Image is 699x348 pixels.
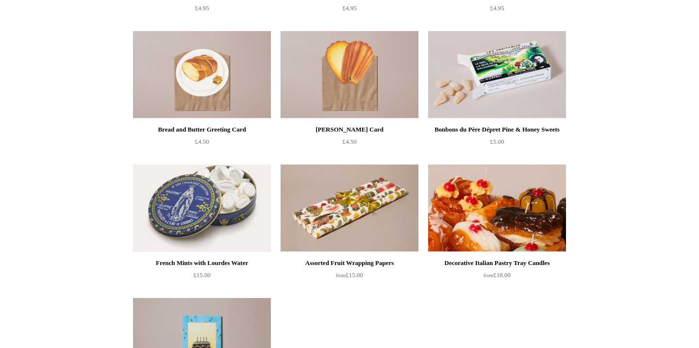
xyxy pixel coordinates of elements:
[195,138,209,145] span: £4.50
[490,138,504,145] span: £5.00
[281,31,418,118] a: Madeleine Greeting Card Madeleine Greeting Card
[483,271,511,279] span: £18.00
[281,165,418,252] img: Assorted Fruit Wrapping Papers
[336,271,363,279] span: £15.00
[283,257,416,269] div: Assorted Fruit Wrapping Papers
[193,271,211,279] span: £15.00
[431,257,564,269] div: Decorative Italian Pastry Tray Candles
[342,4,356,12] span: £4.95
[283,124,416,135] div: [PERSON_NAME] Card
[195,4,209,12] span: £4.95
[135,257,268,269] div: French Mints with Lourdes Water
[428,31,566,118] img: Bonbons du Père Dépret Pine & Honey Sweets
[336,273,346,278] span: from
[281,31,418,118] img: Madeleine Greeting Card
[133,165,271,252] img: French Mints with Lourdes Water
[428,165,566,252] a: Decorative Italian Pastry Tray Candles Decorative Italian Pastry Tray Candles
[133,124,271,164] a: Bread and Butter Greeting Card £4.50
[490,4,504,12] span: £4.95
[428,257,566,297] a: Decorative Italian Pastry Tray Candles from£18.00
[428,31,566,118] a: Bonbons du Père Dépret Pine & Honey Sweets Bonbons du Père Dépret Pine & Honey Sweets
[135,124,268,135] div: Bread and Butter Greeting Card
[133,31,271,118] img: Bread and Butter Greeting Card
[133,165,271,252] a: French Mints with Lourdes Water French Mints with Lourdes Water
[428,124,566,164] a: Bonbons du Père Dépret Pine & Honey Sweets £5.00
[483,273,493,278] span: from
[281,165,418,252] a: Assorted Fruit Wrapping Papers Assorted Fruit Wrapping Papers
[133,257,271,297] a: French Mints with Lourdes Water £15.00
[133,31,271,118] a: Bread and Butter Greeting Card Bread and Butter Greeting Card
[342,138,356,145] span: £4.50
[281,257,418,297] a: Assorted Fruit Wrapping Papers from£15.00
[428,165,566,252] img: Decorative Italian Pastry Tray Candles
[431,124,564,135] div: Bonbons du Père Dépret Pine & Honey Sweets
[281,124,418,164] a: [PERSON_NAME] Card £4.50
